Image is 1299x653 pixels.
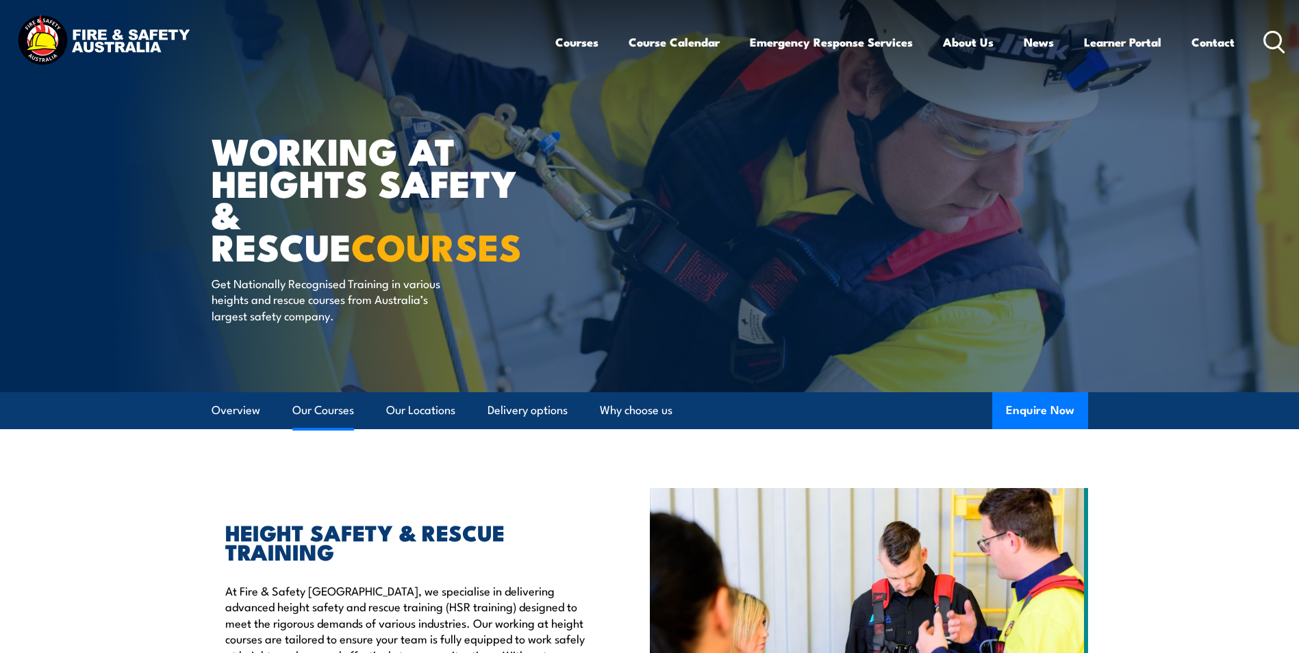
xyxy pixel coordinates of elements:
h1: WORKING AT HEIGHTS SAFETY & RESCUE [212,134,550,262]
button: Enquire Now [992,392,1088,429]
a: Learner Portal [1084,24,1161,60]
a: About Us [943,24,994,60]
a: Emergency Response Services [750,24,913,60]
a: Why choose us [600,392,672,428]
a: Contact [1191,24,1235,60]
p: Get Nationally Recognised Training in various heights and rescue courses from Australia’s largest... [212,275,462,323]
a: Overview [212,392,260,428]
a: Course Calendar [629,24,720,60]
a: Delivery options [488,392,568,428]
h2: HEIGHT SAFETY & RESCUE TRAINING [225,522,587,561]
a: Our Courses [292,392,354,428]
a: Our Locations [386,392,455,428]
a: News [1024,24,1054,60]
a: Courses [555,24,598,60]
strong: COURSES [351,217,522,274]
